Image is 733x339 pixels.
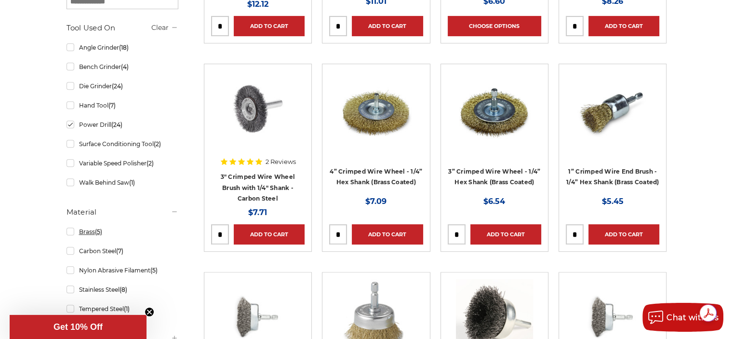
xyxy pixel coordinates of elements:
button: Chat with us [642,303,723,332]
a: Tempered Steel [67,300,178,317]
div: Get 10% OffClose teaser [10,315,147,339]
a: 3" Crimped Wire Wheel Brush with 1/4" Shank - Carbon Steel [221,173,295,202]
a: 3” Crimped Wire Wheel - 1/4” Hex Shank (Brass Coated) [448,168,540,186]
a: Choose Options [448,16,541,36]
span: (5) [94,228,102,235]
span: (2) [146,160,153,167]
a: brass coated 1 inch end brush [566,71,659,164]
a: Add to Cart [234,16,305,36]
span: (1) [129,179,134,186]
a: Variable Speed Polisher [67,155,178,172]
a: Clear [151,23,169,32]
span: (24) [111,121,122,128]
a: Add to Cart [588,16,659,36]
span: (7) [116,247,123,255]
a: Angle Grinder [67,39,178,56]
span: (1) [123,305,129,312]
a: Hand Tool [67,97,178,114]
a: 1” Crimped Wire End Brush - 1/4” Hex Shank (Brass Coated) [566,168,659,186]
span: Get 10% Off [53,322,103,332]
a: 4 inch brass coated crimped wire wheel [329,71,423,164]
span: $7.71 [248,208,267,217]
a: Add to Cart [234,224,305,244]
span: (7) [108,102,115,109]
a: Stainless Steel [67,281,178,298]
a: Carbon Steel [67,243,178,259]
a: Add to Cart [470,224,541,244]
a: Bench Grinder [67,58,178,75]
a: Walk Behind Saw [67,174,178,191]
span: $5.45 [602,197,624,206]
img: brass coated 1 inch end brush [574,71,651,148]
span: (18) [119,44,128,51]
a: Add to Cart [588,224,659,244]
a: Surface Conditioning Tool [67,136,178,152]
span: $6.54 [483,197,505,206]
button: Close teaser [145,307,154,317]
span: (5) [150,267,157,274]
span: (2) [153,140,160,148]
a: Brass [67,223,178,240]
h5: Tool Used On [67,22,178,34]
span: (4) [120,63,128,70]
span: Chat with us [666,313,719,322]
a: 3 inch brass coated crimped wire wheel [448,71,541,164]
a: Nylon Abrasive Filament [67,262,178,279]
img: 4 inch brass coated crimped wire wheel [337,71,414,148]
img: 3" Crimped Carbon Steel Wire Wheel Brush with 1/4" Shank [219,71,296,148]
a: Add to Cart [352,16,423,36]
a: 4” Crimped Wire Wheel - 1/4” Hex Shank (Brass Coated) [330,168,422,186]
span: $7.09 [365,197,386,206]
img: 3 inch brass coated crimped wire wheel [456,71,533,148]
span: 2 Reviews [266,159,296,165]
a: Die Grinder [67,78,178,95]
span: (24) [111,82,122,90]
a: Add to Cart [352,224,423,244]
h5: Material [67,206,178,218]
a: Power Drill [67,116,178,133]
a: 3" Crimped Carbon Steel Wire Wheel Brush with 1/4" Shank [211,71,305,164]
span: (8) [119,286,127,293]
